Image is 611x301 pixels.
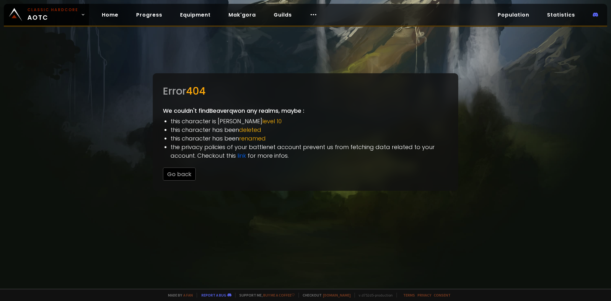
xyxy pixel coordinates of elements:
[263,293,295,297] a: Buy me a coffee
[237,152,246,160] a: link
[239,126,261,134] span: deleted
[171,117,448,125] li: this character is [PERSON_NAME]
[186,84,206,98] span: 404
[323,293,351,297] a: [DOMAIN_NAME]
[164,293,193,297] span: Made by
[171,143,448,160] li: the privacy policies of your battlenet account prevent us from fetching data related to your acco...
[269,8,297,21] a: Guilds
[262,117,282,125] span: level 10
[235,293,295,297] span: Support me,
[542,8,580,21] a: Statistics
[223,8,261,21] a: Mak'gora
[418,293,431,297] a: Privacy
[493,8,534,21] a: Population
[201,293,226,297] a: Report a bug
[239,134,266,142] span: renamed
[355,293,393,297] span: v. d752d5 - production
[163,168,196,181] button: Go back
[27,7,78,13] small: Classic Hardcore
[163,83,448,99] div: Error
[403,293,415,297] a: Terms
[171,125,448,134] li: this character has been
[175,8,216,21] a: Equipment
[4,4,89,25] a: Classic HardcoreAOTC
[97,8,123,21] a: Home
[298,293,351,297] span: Checkout
[27,7,78,22] span: AOTC
[434,293,451,297] a: Consent
[163,170,196,178] a: Go back
[183,293,193,297] a: a fan
[153,73,458,191] div: We couldn't find Beaverqw on any realms, maybe :
[131,8,167,21] a: Progress
[171,134,448,143] li: this character has been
